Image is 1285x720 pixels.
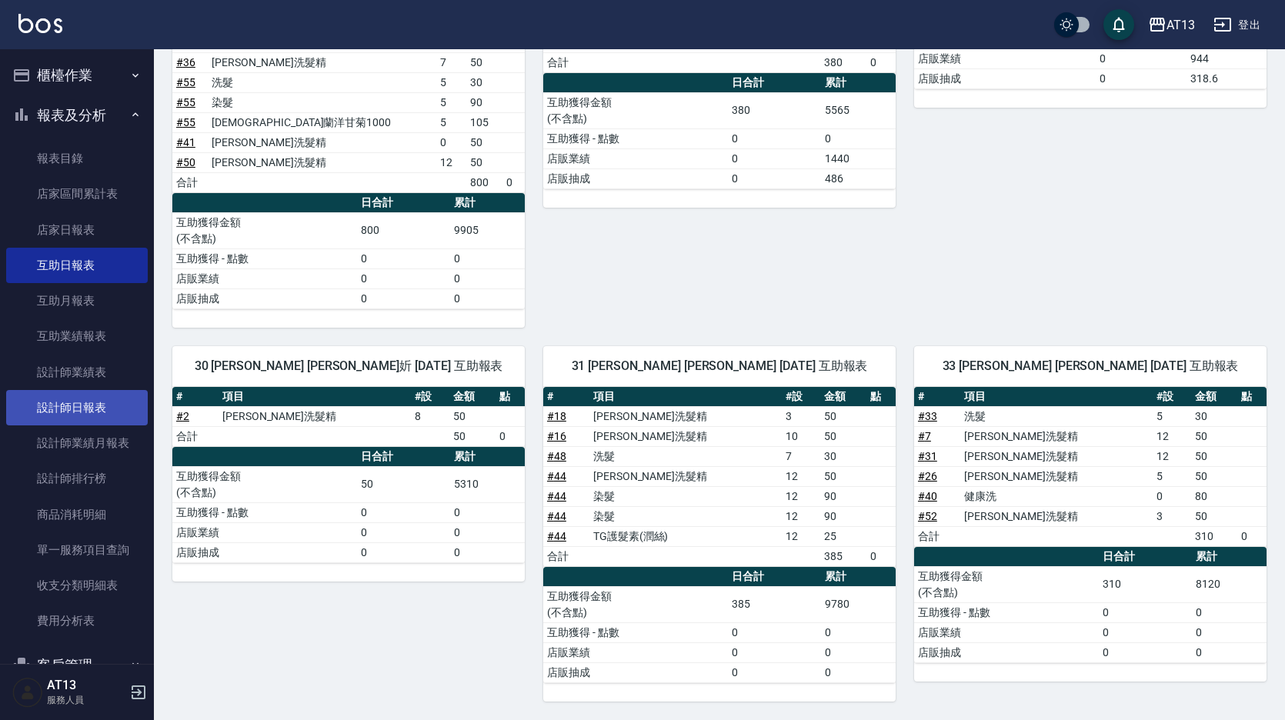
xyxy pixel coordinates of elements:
[6,461,148,496] a: 設計師排行榜
[176,56,195,68] a: #36
[172,542,357,562] td: 店販抽成
[357,193,449,213] th: 日合計
[820,506,866,526] td: 90
[589,387,782,407] th: 項目
[450,248,525,268] td: 0
[1191,387,1237,407] th: 金額
[436,112,466,132] td: 5
[543,168,728,188] td: 店販抽成
[450,522,525,542] td: 0
[547,470,566,482] a: #44
[960,426,1153,446] td: [PERSON_NAME]洗髮精
[547,450,566,462] a: #48
[1192,642,1267,662] td: 0
[6,532,148,568] a: 單一服務項目查詢
[914,387,1267,547] table: a dense table
[821,586,896,622] td: 9780
[172,248,357,268] td: 互助獲得 - 點數
[357,466,449,502] td: 50
[821,168,896,188] td: 486
[821,567,896,587] th: 累計
[543,148,728,168] td: 店販業績
[1191,446,1237,466] td: 50
[466,112,502,132] td: 105
[6,212,148,248] a: 店家日報表
[960,406,1153,426] td: 洗髮
[821,148,896,168] td: 1440
[1099,602,1191,622] td: 0
[728,148,820,168] td: 0
[1153,426,1191,446] td: 12
[1191,486,1237,506] td: 80
[821,622,896,642] td: 0
[208,132,436,152] td: [PERSON_NAME]洗髮精
[6,355,148,390] a: 設計師業績表
[914,547,1267,663] table: a dense table
[918,510,937,522] a: #52
[728,662,820,682] td: 0
[357,268,449,288] td: 0
[728,567,820,587] th: 日合計
[547,510,566,522] a: #44
[820,526,866,546] td: 25
[1153,446,1191,466] td: 12
[6,497,148,532] a: 商品消耗明細
[543,662,728,682] td: 店販抽成
[820,486,866,506] td: 90
[12,677,43,708] img: Person
[728,92,820,128] td: 380
[866,546,896,566] td: 0
[589,506,782,526] td: 染髮
[436,72,466,92] td: 5
[820,446,866,466] td: 30
[543,52,589,72] td: 合計
[172,172,208,192] td: 合計
[1191,406,1237,426] td: 30
[782,466,820,486] td: 12
[782,486,820,506] td: 12
[466,152,502,172] td: 50
[782,387,820,407] th: #設
[357,542,449,562] td: 0
[6,248,148,283] a: 互助日報表
[918,490,937,502] a: #40
[450,502,525,522] td: 0
[436,152,466,172] td: 12
[450,288,525,308] td: 0
[918,430,931,442] a: #7
[6,95,148,135] button: 報表及分析
[1153,406,1191,426] td: 5
[176,76,195,88] a: #55
[357,502,449,522] td: 0
[176,116,195,128] a: #55
[1099,622,1191,642] td: 0
[6,603,148,638] a: 費用分析表
[914,48,1096,68] td: 店販業績
[172,387,219,407] th: #
[589,426,782,446] td: [PERSON_NAME]洗髮精
[782,526,820,546] td: 12
[728,168,820,188] td: 0
[820,546,866,566] td: 385
[543,92,728,128] td: 互助獲得金額 (不含點)
[466,52,502,72] td: 50
[728,642,820,662] td: 0
[821,662,896,682] td: 0
[918,470,937,482] a: #26
[450,447,525,467] th: 累計
[914,526,960,546] td: 合計
[450,466,525,502] td: 5310
[208,112,436,132] td: [DEMOGRAPHIC_DATA]蘭洋甘菊1000
[176,136,195,148] a: #41
[172,522,357,542] td: 店販業績
[1096,68,1187,88] td: 0
[543,622,728,642] td: 互助獲得 - 點數
[821,92,896,128] td: 5565
[6,141,148,176] a: 報表目錄
[172,502,357,522] td: 互助獲得 - 點數
[1237,387,1267,407] th: 點
[589,486,782,506] td: 染髮
[1153,506,1191,526] td: 3
[914,622,1099,642] td: 店販業績
[589,406,782,426] td: [PERSON_NAME]洗髮精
